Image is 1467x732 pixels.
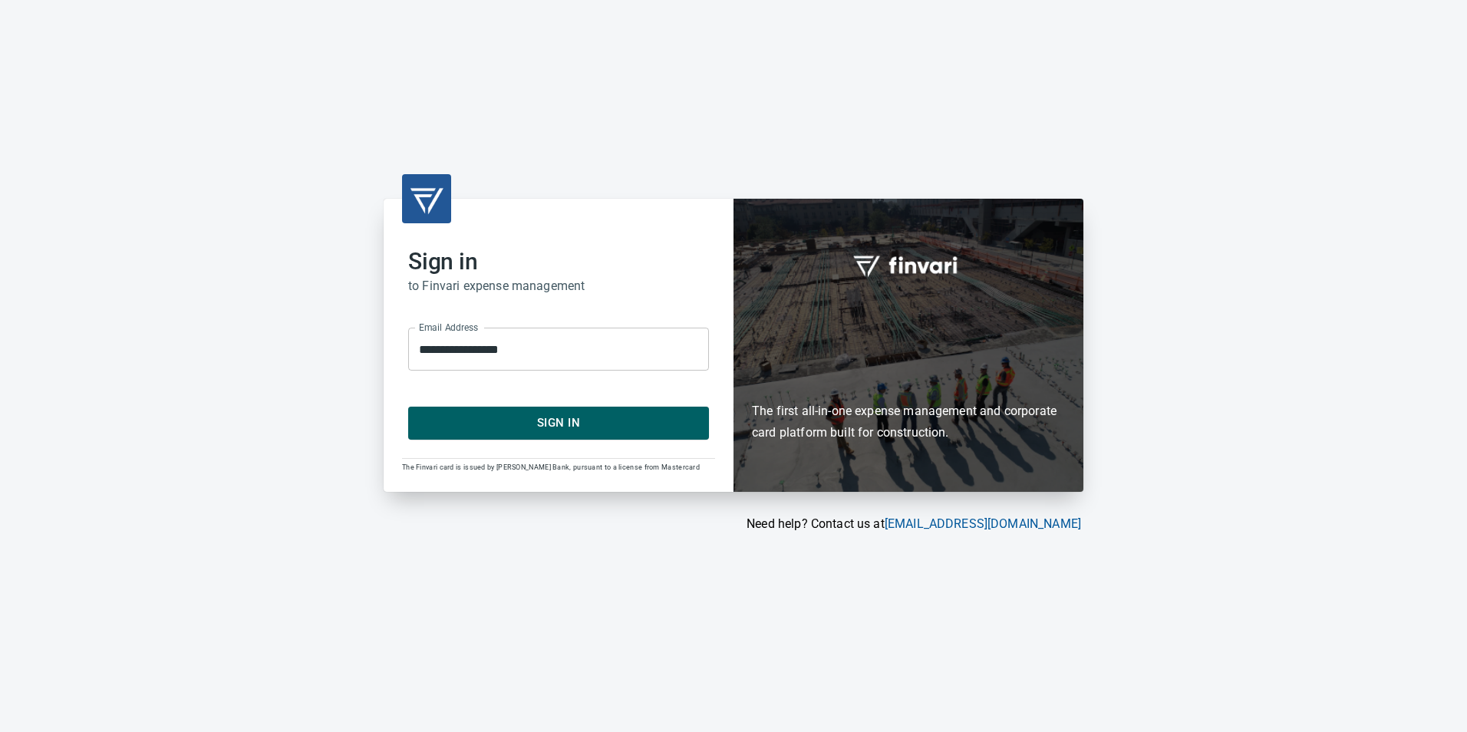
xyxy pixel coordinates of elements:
span: Sign In [425,413,692,433]
img: transparent_logo.png [408,180,445,217]
button: Sign In [408,407,709,439]
h2: Sign in [408,248,709,275]
span: The Finvari card is issued by [PERSON_NAME] Bank, pursuant to a license from Mastercard [402,463,700,471]
img: fullword_logo_white.png [851,247,966,282]
div: Finvari [733,199,1083,491]
h6: The first all-in-one expense management and corporate card platform built for construction. [752,312,1065,443]
h6: to Finvari expense management [408,275,709,297]
p: Need help? Contact us at [384,515,1081,533]
a: [EMAIL_ADDRESS][DOMAIN_NAME] [885,516,1081,531]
